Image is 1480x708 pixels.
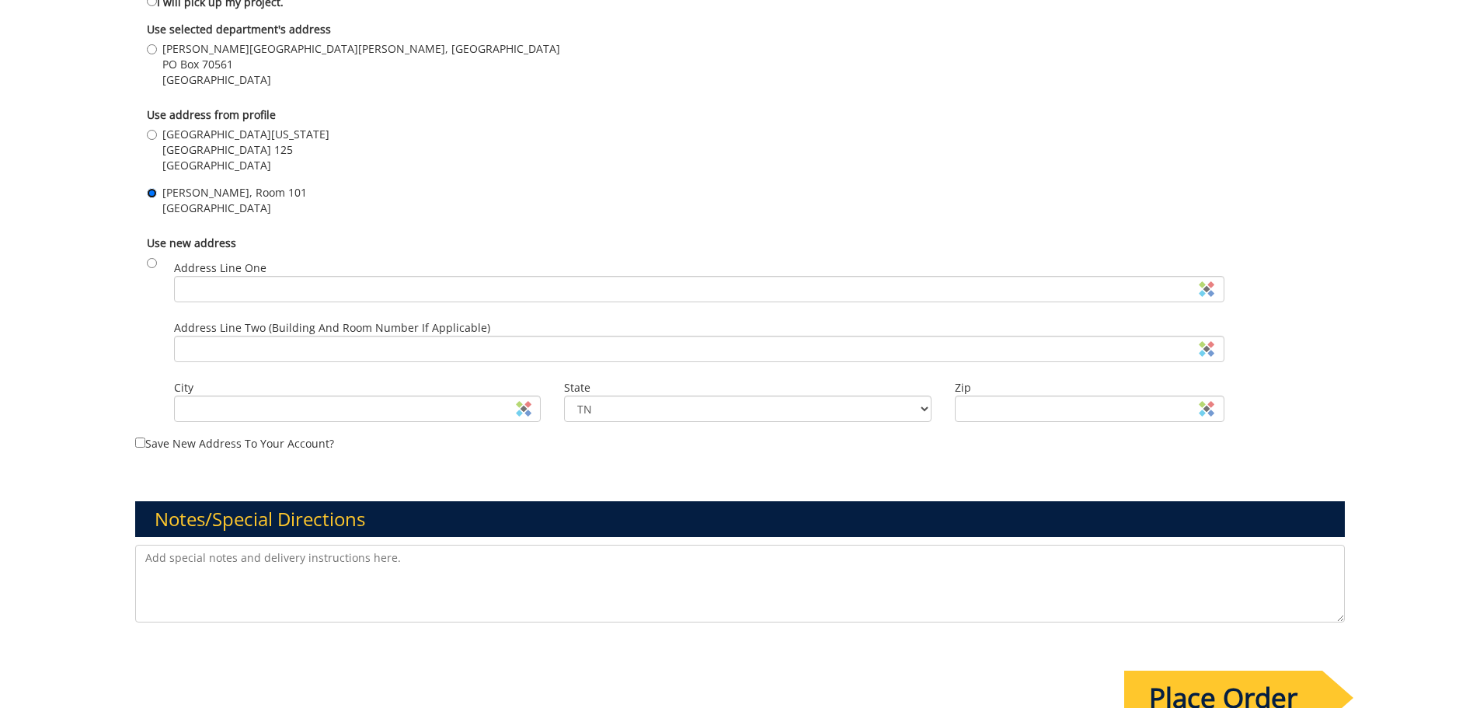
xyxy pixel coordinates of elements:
b: Use selected department's address [147,22,331,37]
input: Address Line Two (Building and Room Number if applicable) [174,336,1224,362]
label: City [174,380,542,396]
span: [GEOGRAPHIC_DATA] [162,158,329,173]
label: Address Line Two (Building and Room Number if applicable) [174,320,1224,362]
input: City [174,396,542,422]
span: [PERSON_NAME][GEOGRAPHIC_DATA][PERSON_NAME], [GEOGRAPHIC_DATA] [162,41,560,57]
input: Zip [955,396,1224,422]
label: Address Line One [174,260,1224,302]
input: [GEOGRAPHIC_DATA][US_STATE] [GEOGRAPHIC_DATA] 125 [GEOGRAPHIC_DATA] [147,130,157,140]
input: Save new address to your account? [135,438,145,448]
span: [GEOGRAPHIC_DATA] 125 [162,142,329,158]
input: [PERSON_NAME], Room 101 [GEOGRAPHIC_DATA] [147,188,157,198]
b: Use address from profile [147,107,276,122]
img: Sticky Password [1199,341,1214,357]
label: State [564,380,932,396]
span: [GEOGRAPHIC_DATA] [162,72,560,88]
span: [PERSON_NAME], Room 101 [162,185,307,201]
img: Sticky Password [516,401,531,417]
b: Use new address [147,235,236,250]
h3: Notes/Special Directions [135,501,1346,537]
img: Sticky Password [1199,281,1214,297]
img: Sticky Password [1199,401,1214,417]
span: [GEOGRAPHIC_DATA] [162,201,307,216]
span: [GEOGRAPHIC_DATA][US_STATE] [162,127,329,142]
input: [PERSON_NAME][GEOGRAPHIC_DATA][PERSON_NAME], [GEOGRAPHIC_DATA] PO Box 70561 [GEOGRAPHIC_DATA] [147,44,157,54]
span: PO Box 70561 [162,57,560,72]
label: Zip [955,380,1224,396]
input: Address Line One [174,276,1224,302]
